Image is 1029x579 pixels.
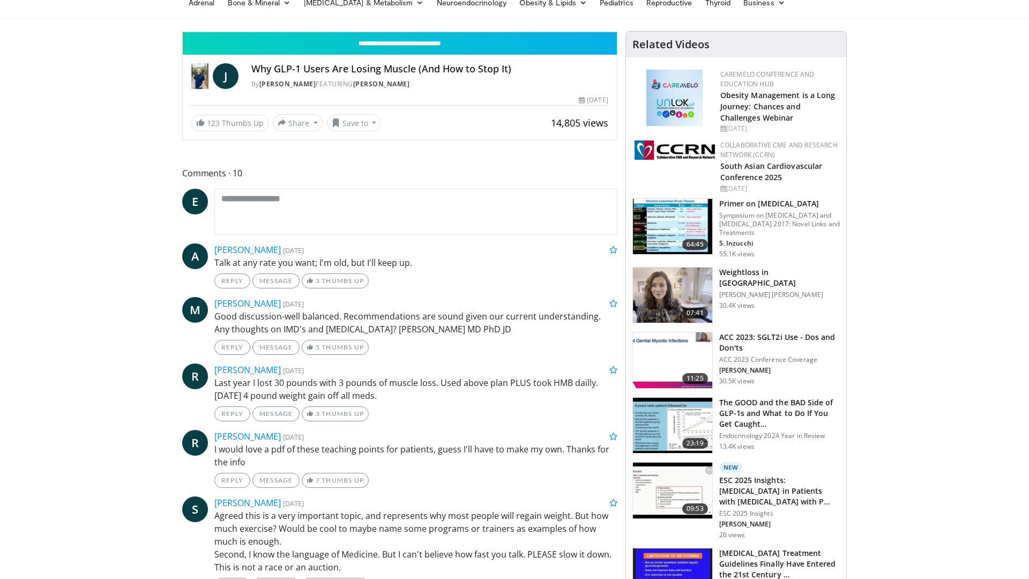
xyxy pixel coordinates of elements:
[682,503,708,514] span: 09:53
[214,244,281,256] a: [PERSON_NAME]
[632,267,840,324] a: 07:41 Weightloss in [GEOGRAPHIC_DATA] [PERSON_NAME] [PERSON_NAME] 30.4K views
[719,397,840,429] h3: The GOOD and the BAD Side of GLP-1s and What to Do If You Get Caught…
[633,268,712,323] img: 9983fed1-7565-45be-8934-aef1103ce6e2.150x105_q85_crop-smart_upscale.jpg
[632,38,710,51] h4: Related Videos
[252,406,300,421] a: Message
[720,124,838,133] div: [DATE]
[720,140,838,159] a: Collaborative CME and Research Network (CCRN)
[353,79,410,88] a: [PERSON_NAME]
[551,116,608,129] span: 14,805 views
[214,340,250,355] a: Reply
[316,476,320,484] span: 7
[719,462,743,473] p: New
[719,432,840,440] p: Endocrinology 2024 Year in Review
[633,199,712,255] img: 022d2313-3eaa-4549-99ac-ae6801cd1fdc.150x105_q85_crop-smart_upscale.jpg
[214,376,617,402] p: Last year I lost 30 pounds with 3 pounds of muscle loss. Used above plan PLUS took HMB dailly. [D...
[719,475,840,507] h3: ESC 2025 Insights: [MEDICAL_DATA] in Patients with [MEDICAL_DATA] with P…
[214,473,250,488] a: Reply
[182,297,208,323] a: M
[719,239,840,248] p: S. Inzucchi
[633,332,712,388] img: 9258cdf1-0fbf-450b-845f-99397d12d24a.150x105_q85_crop-smart_upscale.jpg
[579,95,608,105] div: [DATE]
[252,340,300,355] a: Message
[316,410,320,418] span: 3
[182,430,208,456] a: R
[302,273,369,288] a: 3 Thumbs Up
[632,332,840,389] a: 11:25 ACC 2023: SGLT2i Use - Dos and Don'ts ACC 2023 Conference Coverage [PERSON_NAME] 30.5K views
[719,332,840,353] h3: ACC 2023: SGLT2i Use - Dos and Don'ts
[283,499,304,508] small: [DATE]
[719,377,755,385] p: 30.5K views
[214,256,617,269] p: Talk at any rate you want; I'm old, but I'll keep up.
[214,364,281,376] a: [PERSON_NAME]
[720,70,815,88] a: CaReMeLO Conference and Education Hub
[214,497,281,509] a: [PERSON_NAME]
[633,398,712,454] img: 756cb5e3-da60-49d4-af2c-51c334342588.150x105_q85_crop-smart_upscale.jpg
[327,114,382,131] button: Save to
[214,509,617,574] p: Agreed this is a very important topic, and represents why most people will regain weight. But how...
[719,366,840,375] p: [PERSON_NAME]
[214,430,281,442] a: [PERSON_NAME]
[182,243,208,269] a: A
[283,432,304,442] small: [DATE]
[191,115,269,131] a: 123 Thumbs Up
[632,397,840,454] a: 23:19 The GOOD and the BAD Side of GLP-1s and What to Do If You Get Caught… Endocrinology 2024 Ye...
[214,310,617,336] p: Good discussion-well balanced. Recommendations are sound given our current understanding. Any tho...
[719,211,840,237] p: Symposium on [MEDICAL_DATA] and [MEDICAL_DATA] 2017: Novel Links and Treatments
[182,363,208,389] a: R
[283,299,304,309] small: [DATE]
[720,90,836,123] a: Obesity Management is a Long Journey: Chances and Challenges Webinar
[632,462,840,539] a: 09:53 New ESC 2025 Insights: [MEDICAL_DATA] in Patients with [MEDICAL_DATA] with P… ESC 2025 Insi...
[182,496,208,522] a: S
[283,246,304,255] small: [DATE]
[719,198,840,209] h3: Primer on [MEDICAL_DATA]
[719,267,840,288] h3: Weightloss in [GEOGRAPHIC_DATA]
[302,340,369,355] a: 5 Thumbs Up
[682,308,708,318] span: 07:41
[214,443,617,469] p: I would love a pdf of these teaching points for patients, guess I'll have to make my own. Thanks ...
[632,198,840,258] a: 64:45 Primer on [MEDICAL_DATA] Symposium on [MEDICAL_DATA] and [MEDICAL_DATA] 2017: Novel Links a...
[316,343,320,351] span: 5
[719,509,840,518] p: ESC 2025 Insights
[191,63,208,89] img: Dr. Jordan Rennicke
[182,189,208,214] span: E
[214,273,250,288] a: Reply
[720,161,823,182] a: South Asian Cardiovascular Conference 2025
[719,442,755,451] p: 13.4K views
[719,531,745,539] p: 26 views
[635,140,715,160] img: a04ee3ba-8487-4636-b0fb-5e8d268f3737.png.150x105_q85_autocrop_double_scale_upscale_version-0.2.png
[252,473,300,488] a: Message
[646,70,703,126] img: 45df64a9-a6de-482c-8a90-ada250f7980c.png.150x105_q85_autocrop_double_scale_upscale_version-0.2.jpg
[207,118,220,128] span: 123
[633,463,712,518] img: c9a10187-eee5-41f7-8e53-6eaac5defb7b.150x105_q85_crop-smart_upscale.jpg
[251,79,608,89] div: By FEATURING
[302,406,369,421] a: 3 Thumbs Up
[283,366,304,375] small: [DATE]
[719,520,840,529] p: [PERSON_NAME]
[719,355,840,364] p: ACC 2023 Conference Coverage
[720,184,838,194] div: [DATE]
[682,239,708,250] span: 64:45
[682,438,708,449] span: 23:19
[259,79,316,88] a: [PERSON_NAME]
[719,250,755,258] p: 55.1K views
[302,473,369,488] a: 7 Thumbs Up
[273,114,323,131] button: Share
[214,298,281,309] a: [PERSON_NAME]
[719,291,840,299] p: [PERSON_NAME] [PERSON_NAME]
[182,166,617,180] span: Comments 10
[213,63,238,89] a: J
[214,406,250,421] a: Reply
[682,373,708,384] span: 11:25
[316,277,320,285] span: 3
[251,63,608,75] h4: Why GLP-1 Users Are Losing Muscle (And How to Stop It)
[719,301,755,310] p: 30.4K views
[252,273,300,288] a: Message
